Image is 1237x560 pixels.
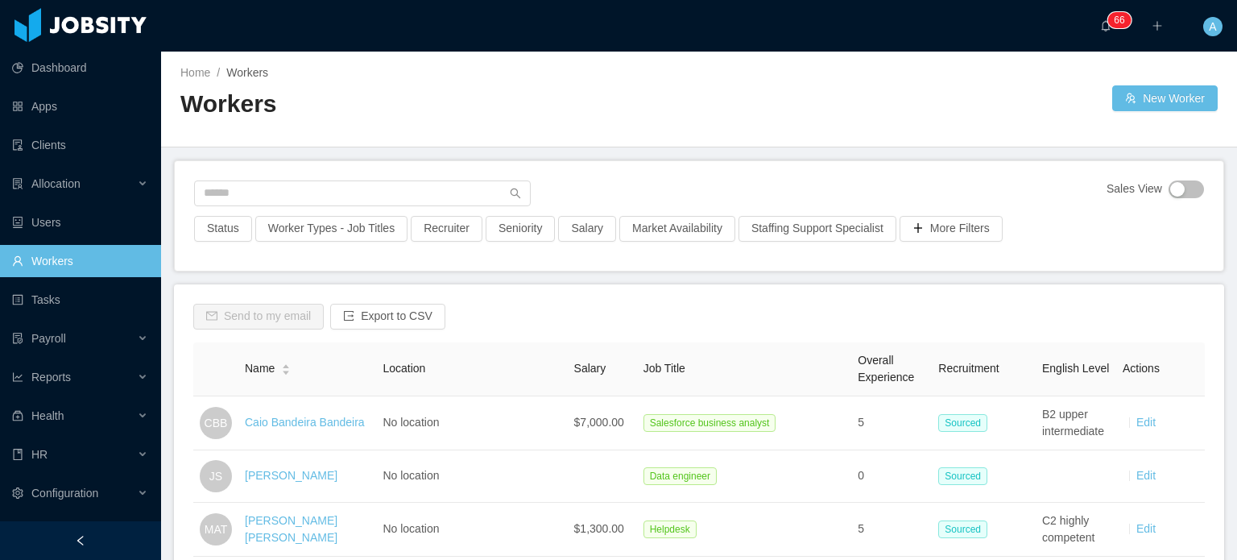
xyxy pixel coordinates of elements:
sup: 66 [1107,12,1131,28]
span: Reports [31,371,71,384]
i: icon: search [510,188,521,199]
span: MAT [205,513,228,545]
td: No location [376,396,567,450]
span: Salesforce business analyst [643,414,776,432]
span: JS [209,460,222,492]
i: icon: plus [1152,20,1163,31]
td: 5 [851,396,932,450]
a: Sourced [938,522,994,535]
td: No location [376,503,567,557]
a: Edit [1136,416,1156,429]
h2: Workers [180,88,699,121]
span: Sales View [1107,180,1162,198]
button: icon: usergroup-addNew Worker [1112,85,1218,111]
i: icon: caret-down [282,368,291,373]
span: Configuration [31,487,98,500]
button: Status [194,216,252,242]
span: $7,000.00 [574,416,624,429]
span: Health [31,409,64,422]
td: No location [376,450,567,503]
a: Sourced [938,416,994,429]
span: Helpdesk [643,521,697,538]
td: C2 highly competent [1036,503,1116,557]
a: Edit [1136,522,1156,535]
a: [PERSON_NAME] [PERSON_NAME] [245,514,337,544]
i: icon: bell [1100,20,1111,31]
a: icon: profileTasks [12,284,148,316]
i: icon: setting [12,487,23,499]
button: Salary [558,216,616,242]
span: Sourced [938,521,987,538]
a: Sourced [938,469,994,482]
i: icon: file-protect [12,333,23,344]
button: Recruiter [411,216,482,242]
button: Seniority [486,216,555,242]
button: Staffing Support Specialist [738,216,896,242]
td: 0 [851,450,932,503]
span: CBB [205,407,228,439]
a: Home [180,66,210,79]
a: icon: userWorkers [12,245,148,277]
span: / [217,66,220,79]
span: Sourced [938,467,987,485]
a: icon: appstoreApps [12,90,148,122]
button: icon: plusMore Filters [900,216,1003,242]
p: 6 [1114,12,1119,28]
span: A [1209,17,1216,36]
i: icon: medicine-box [12,410,23,421]
p: 6 [1119,12,1125,28]
a: Caio Bandeira Bandeira [245,416,365,429]
span: Job Title [643,362,685,375]
span: Data engineer [643,467,717,485]
div: Sort [281,362,291,373]
i: icon: caret-up [282,363,291,367]
td: 5 [851,503,932,557]
td: B2 upper intermediate [1036,396,1116,450]
a: icon: pie-chartDashboard [12,52,148,84]
span: Workers [226,66,268,79]
button: Worker Types - Job Titles [255,216,408,242]
span: English Level [1042,362,1109,375]
span: Allocation [31,177,81,190]
span: Name [245,360,275,377]
a: [PERSON_NAME] [245,469,337,482]
a: icon: robotUsers [12,206,148,239]
span: Recruitment [938,362,999,375]
span: HR [31,448,48,461]
i: icon: line-chart [12,371,23,383]
button: icon: exportExport to CSV [330,304,445,330]
a: Edit [1136,469,1156,482]
i: icon: book [12,449,23,460]
span: Salary [574,362,606,375]
button: Market Availability [619,216,735,242]
span: Actions [1123,362,1160,375]
a: icon: auditClients [12,129,148,161]
i: icon: solution [12,178,23,189]
span: Overall Experience [858,354,914,384]
span: $1,300.00 [574,522,624,535]
span: Location [383,362,425,375]
span: Payroll [31,332,66,345]
span: Sourced [938,414,987,432]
